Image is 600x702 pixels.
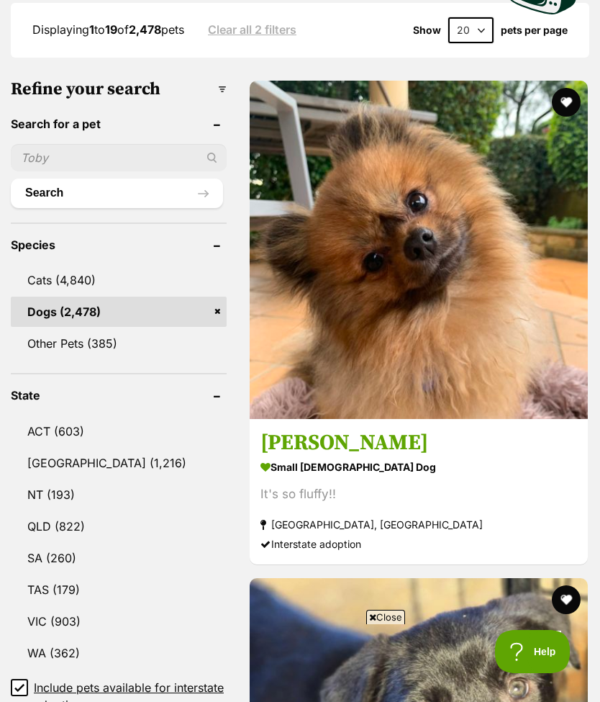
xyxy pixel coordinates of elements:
[11,265,227,295] a: Cats (4,840)
[11,79,227,99] h3: Refine your search
[11,144,227,171] input: Toby
[366,610,405,624] span: Close
[89,22,94,37] strong: 1
[11,297,227,327] a: Dogs (2,478)
[501,24,568,36] label: pets per page
[208,23,296,36] a: Clear all 2 filters
[413,24,441,36] span: Show
[11,238,227,251] header: Species
[552,88,581,117] button: favourite
[250,418,588,564] a: [PERSON_NAME] small [DEMOGRAPHIC_DATA] Dog It's so fluffy!! [GEOGRAPHIC_DATA], [GEOGRAPHIC_DATA] ...
[495,630,571,673] iframe: Help Scout Beacon - Open
[260,429,577,456] h3: [PERSON_NAME]
[260,485,577,504] div: It's so fluffy!!
[11,575,227,605] a: TAS (179)
[32,22,184,37] span: Displaying to of pets
[260,534,577,554] div: Interstate adoption
[552,585,581,614] button: favourite
[11,416,227,446] a: ACT (603)
[260,456,577,477] strong: small [DEMOGRAPHIC_DATA] Dog
[11,389,227,402] header: State
[105,22,117,37] strong: 19
[260,515,577,534] strong: [GEOGRAPHIC_DATA], [GEOGRAPHIC_DATA]
[11,543,227,573] a: SA (260)
[11,179,223,207] button: Search
[250,81,588,419] img: Shultz - Pomeranian Dog
[11,480,227,510] a: NT (193)
[129,22,161,37] strong: 2,478
[11,448,227,478] a: [GEOGRAPHIC_DATA] (1,216)
[11,117,227,130] header: Search for a pet
[11,328,227,359] a: Other Pets (385)
[11,606,227,636] a: VIC (903)
[38,630,562,695] iframe: Advertisement
[11,638,227,668] a: WA (362)
[11,511,227,541] a: QLD (822)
